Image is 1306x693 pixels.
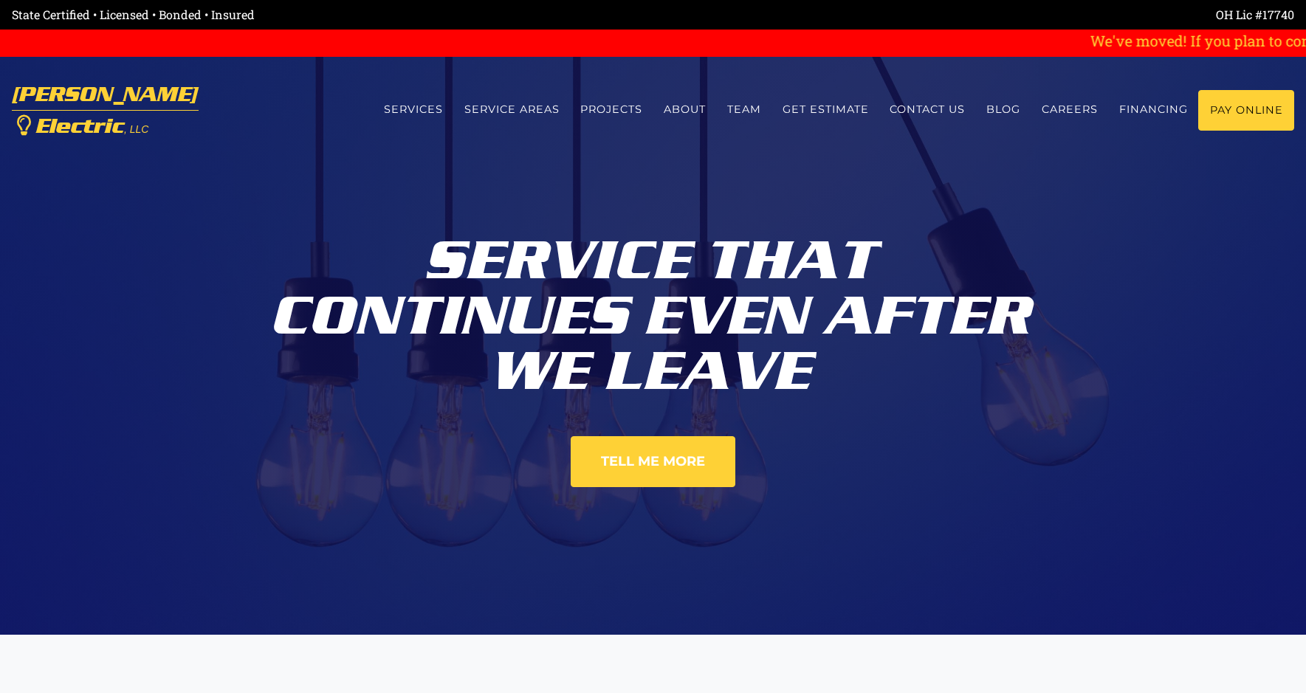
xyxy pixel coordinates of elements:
[570,90,653,129] a: Projects
[879,90,976,129] a: Contact us
[571,436,735,487] a: Tell Me More
[453,90,570,129] a: Service Areas
[12,75,199,145] a: [PERSON_NAME] Electric, LLC
[124,123,148,135] span: , LLC
[12,6,653,24] div: State Certified • Licensed • Bonded • Insured
[373,90,453,129] a: Services
[771,90,879,129] a: Get estimate
[1108,90,1198,129] a: Financing
[717,90,772,129] a: Team
[1031,90,1109,129] a: Careers
[244,221,1063,399] div: Service That Continues Even After We Leave
[976,90,1031,129] a: Blog
[653,6,1295,24] div: OH Lic #17740
[653,90,717,129] a: About
[1198,90,1294,131] a: Pay Online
